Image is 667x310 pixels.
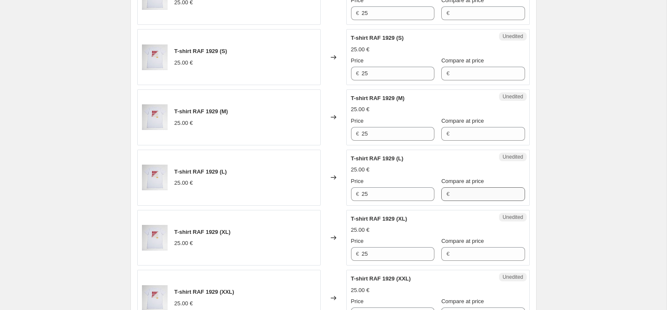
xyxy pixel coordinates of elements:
img: T-SHIRTRAF001_80x.jpg [142,165,168,190]
div: 25.00 € [174,179,193,187]
div: 25.00 € [174,239,193,248]
img: T-SHIRTRAF001_80x.jpg [142,104,168,130]
span: Unedited [502,93,523,100]
span: € [356,10,359,16]
div: 25.00 € [174,59,193,67]
div: 25.00 € [351,226,369,234]
span: € [446,251,449,257]
span: € [446,191,449,197]
img: T-SHIRTRAF001_80x.jpg [142,225,168,251]
span: Compare at price [441,298,484,304]
span: € [446,130,449,137]
span: T-shirt RAF 1929 (L) [351,155,404,162]
span: T-shirt RAF 1929 (M) [351,95,405,101]
img: T-SHIRTRAF001_80x.jpg [142,44,168,70]
span: Price [351,178,364,184]
div: 25.00 € [351,45,369,54]
span: T-shirt RAF 1929 (L) [174,168,227,175]
span: T-shirt RAF 1929 (XL) [174,229,230,235]
div: 25.00 € [351,105,369,114]
span: € [356,130,359,137]
span: T-shirt RAF 1929 (XXL) [174,289,234,295]
span: € [356,70,359,77]
span: Price [351,118,364,124]
span: Compare at price [441,57,484,64]
span: Compare at price [441,118,484,124]
span: € [446,70,449,77]
div: 25.00 € [174,119,193,127]
span: Price [351,57,364,64]
span: Unedited [502,274,523,280]
span: Price [351,238,364,244]
div: 25.00 € [351,286,369,295]
span: T-shirt RAF 1929 (S) [351,35,404,41]
span: Compare at price [441,178,484,184]
div: 25.00 € [351,165,369,174]
span: T-shirt RAF 1929 (XL) [351,216,407,222]
span: € [356,251,359,257]
div: 25.00 € [174,299,193,308]
span: T-shirt RAF 1929 (M) [174,108,228,115]
span: Unedited [502,154,523,160]
span: Unedited [502,33,523,40]
span: € [446,10,449,16]
span: T-shirt RAF 1929 (XXL) [351,275,411,282]
span: Unedited [502,214,523,221]
span: € [356,191,359,197]
span: Price [351,298,364,304]
span: Compare at price [441,238,484,244]
span: T-shirt RAF 1929 (S) [174,48,227,54]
